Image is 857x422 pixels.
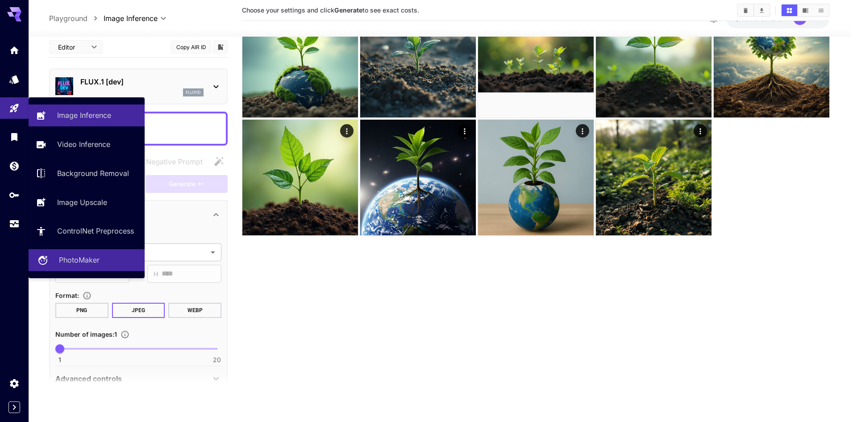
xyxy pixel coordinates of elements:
span: Format : [55,291,79,299]
button: Add to library [216,42,225,52]
div: Library [9,131,20,142]
div: Models [9,74,20,85]
p: ControlNet Preprocess [57,226,134,236]
img: 9k= [478,120,594,235]
img: 2Q== [242,2,358,117]
div: Actions [458,124,471,138]
span: 1 [58,355,61,364]
img: Z [596,120,711,235]
span: Negative Prompt [146,156,203,167]
button: Download All [754,4,770,16]
button: Clear Images [738,4,753,16]
div: Settings [9,378,20,389]
span: Image Inference [104,13,158,24]
div: Wallet [9,160,20,171]
span: Number of images : 1 [55,330,117,338]
div: Show images in grid viewShow images in video viewShow images in list view [781,4,830,17]
a: Video Inference [29,134,145,155]
span: 20 [213,355,221,364]
span: Editor [58,42,86,52]
div: Playground [9,100,20,111]
div: Actions [576,124,589,138]
span: credits left [755,15,786,22]
img: 2Q== [596,2,711,117]
div: Usage [9,218,20,230]
nav: breadcrumb [49,13,104,24]
a: Background Removal [29,163,145,184]
button: Copy AIR ID [171,40,211,53]
button: PNG [55,302,108,318]
p: FLUX.1 [dev] [80,76,204,87]
button: JPEG [112,302,165,318]
a: ControlNet Preprocess [29,220,145,242]
p: Background Removal [57,168,129,179]
p: Video Inference [57,139,110,150]
div: Actions [694,124,707,138]
a: Image Upscale [29,191,145,213]
span: $2.68 [735,15,755,22]
img: 2Q== [360,120,476,235]
button: Expand sidebar [8,401,20,413]
span: H [154,268,158,279]
a: Image Inference [29,104,145,126]
button: Show images in grid view [782,4,797,16]
img: Z [242,120,358,235]
div: Clear ImagesDownload All [737,4,770,17]
img: 9k= [360,2,476,117]
button: WEBP [168,302,221,318]
p: PhotoMaker [59,255,100,265]
span: Negative prompts are not compatible with the selected model. [128,156,210,167]
img: Z [714,2,829,117]
div: API Keys [9,189,20,201]
p: Playground [49,13,87,24]
p: Image Inference [57,110,111,121]
img: Z [478,2,594,117]
button: Show images in video view [798,4,813,16]
p: flux1d [186,89,201,96]
button: Choose the file format for the output image. [79,291,95,300]
b: Generate [334,6,362,14]
span: Choose your settings and click to see exact costs. [242,6,419,14]
p: Image Upscale [57,197,107,208]
button: Show images in list view [813,4,829,16]
button: Specify how many images to generate in a single request. Each image generation will be charged se... [117,330,133,339]
div: Home [9,45,20,56]
div: Actions [340,124,354,138]
a: PhotoMaker [29,249,145,271]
